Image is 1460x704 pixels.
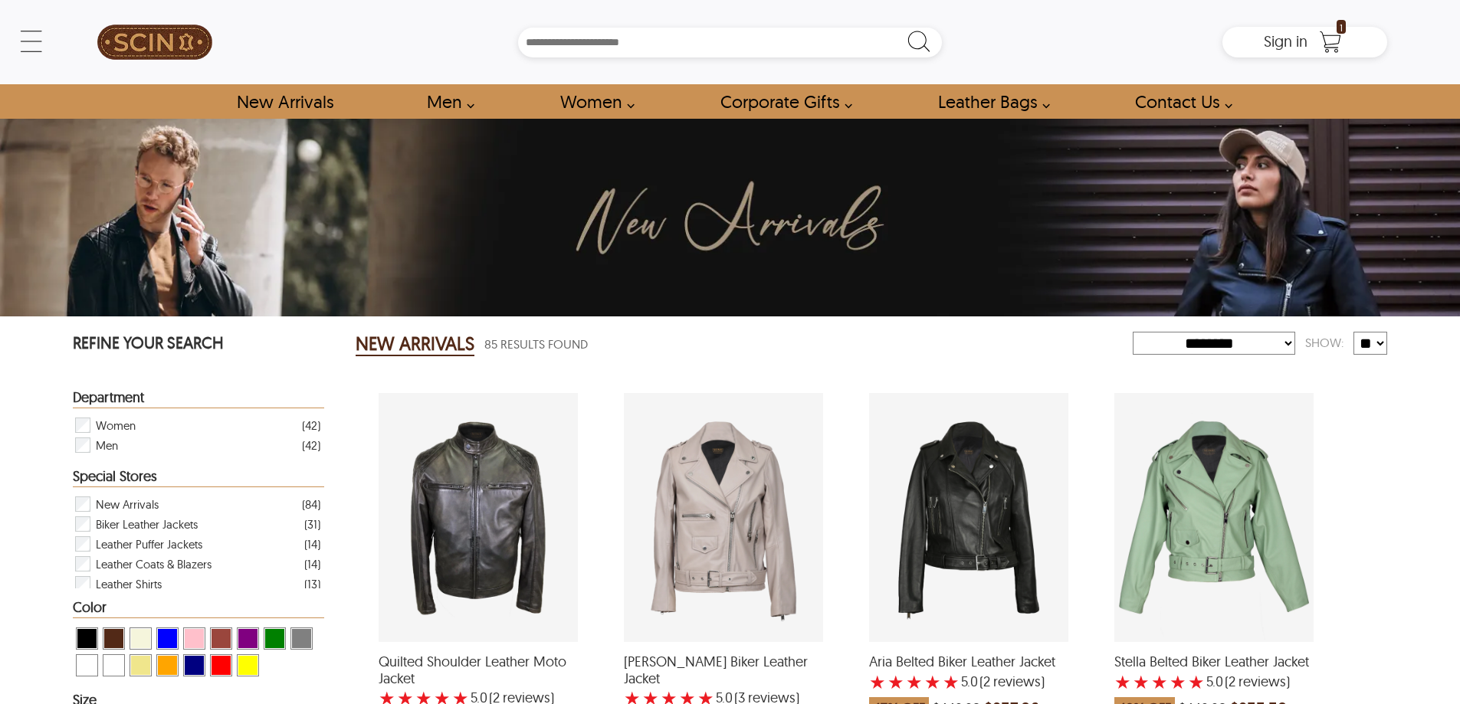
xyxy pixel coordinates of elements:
[210,654,232,676] div: View Red New Arrivals
[74,514,320,534] div: Filter Biker Leather Jackets New Arrivals
[979,674,1045,689] span: )
[156,627,179,650] div: View Blue New Arrivals
[74,494,320,514] div: Filter New Arrivals New Arrivals
[1117,84,1241,119] a: contact-us
[887,674,904,689] label: 2 rating
[302,436,320,455] div: ( 42 )
[409,84,483,119] a: shop men's leather jackets
[73,469,324,487] div: Heading Filter New Arrivals by Special Stores
[96,435,118,455] span: Men
[924,674,941,689] label: 4 rating
[356,332,474,356] h2: NEW ARRIVALS
[379,653,578,686] span: Quilted Shoulder Leather Moto Jacket
[302,416,320,435] div: ( 42 )
[237,654,259,676] div: View Yellow New Arrivals
[73,390,324,408] div: Heading Filter New Arrivals by Department
[920,84,1058,119] a: Shop Leather Bags
[979,674,990,689] span: (2
[304,535,320,554] div: ( 14 )
[484,335,588,354] span: 85 Results Found
[73,8,237,77] a: SCIN
[703,84,861,119] a: Shop Leather Corporate Gifts
[1337,20,1346,34] span: 1
[264,627,286,650] div: View Green New Arrivals
[869,653,1068,670] span: Aria Belted Biker Leather Jacket
[96,534,202,554] span: Leather Puffer Jackets
[1225,674,1235,689] span: (2
[1235,674,1286,689] span: reviews
[624,653,823,686] span: Nora Belted Biker Leather Jacket
[237,627,259,650] div: View Purple New Arrivals
[96,514,198,534] span: Biker Leather Jackets
[356,329,1133,359] div: New Arrivals 85 Results Found
[156,654,179,676] div: View Orange New Arrivals
[183,627,205,650] div: View Pink New Arrivals
[990,674,1041,689] span: reviews
[74,534,320,554] div: Filter Leather Puffer Jackets New Arrivals
[304,555,320,574] div: ( 14 )
[74,554,320,574] div: Filter Leather Coats & Blazers New Arrivals
[943,674,960,689] label: 5 rating
[304,515,320,534] div: ( 31 )
[97,8,212,77] img: SCIN
[304,575,320,594] div: ( 13 )
[961,674,978,689] label: 5.0
[219,84,350,119] a: Shop New Arrivals
[76,627,98,650] div: View Black New Arrivals
[96,415,136,435] span: Women
[130,627,152,650] div: View Beige New Arrivals
[543,84,643,119] a: Shop Women Leather Jackets
[1295,329,1353,356] div: Show:
[73,332,324,357] p: REFINE YOUR SEARCH
[1315,31,1346,54] a: Shopping Cart
[1188,674,1205,689] label: 5 rating
[1114,674,1131,689] label: 1 rating
[183,654,205,676] div: View Navy New Arrivals
[96,554,212,574] span: Leather Coats & Blazers
[869,674,886,689] label: 1 rating
[1170,674,1186,689] label: 4 rating
[76,654,98,676] div: View White New Arrivals
[74,574,320,594] div: Filter Leather Shirts New Arrivals
[103,627,125,650] div: View Brown ( Brand Color ) New Arrivals
[1225,674,1290,689] span: )
[96,494,159,514] span: New Arrivals
[210,627,232,650] div: View Cognac New Arrivals
[1151,674,1168,689] label: 3 rating
[103,654,125,676] div: View One Color New Arrivals
[302,495,320,514] div: ( 84 )
[1264,31,1307,51] span: Sign in
[1114,653,1314,670] span: Stella Belted Biker Leather Jacket
[906,674,923,689] label: 3 rating
[290,627,313,650] div: View Grey New Arrivals
[73,600,324,618] div: Heading Filter New Arrivals by Color
[130,654,152,676] div: View Khaki New Arrivals
[1206,674,1223,689] label: 5.0
[74,435,320,455] div: Filter Men New Arrivals
[1133,674,1150,689] label: 2 rating
[96,574,162,594] span: Leather Shirts
[1264,37,1307,49] a: Sign in
[74,415,320,435] div: Filter Women New Arrivals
